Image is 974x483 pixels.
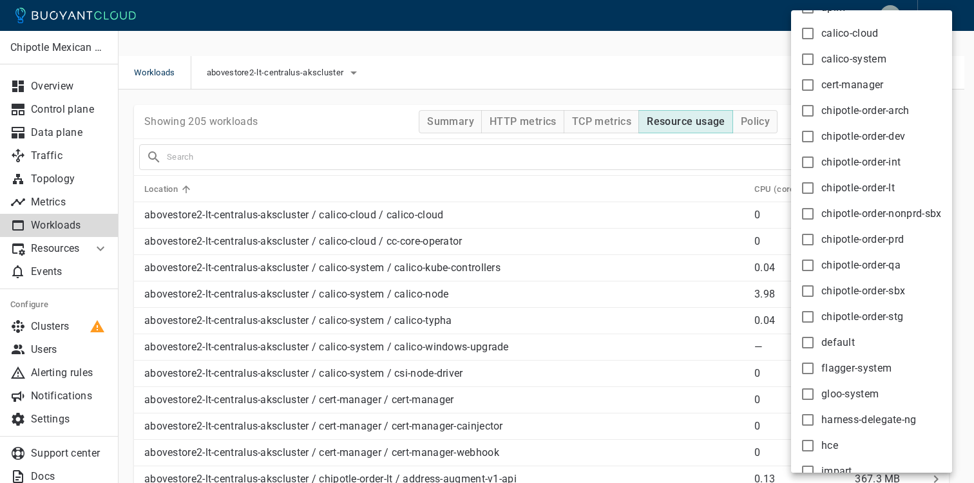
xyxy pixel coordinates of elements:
[821,79,884,91] span: cert-manager
[821,130,905,143] span: chipotle-order-dev
[821,362,892,375] span: flagger-system
[821,439,838,452] span: hce
[821,104,910,117] span: chipotle-order-arch
[821,233,904,246] span: chipotle-order-prd
[821,53,886,66] span: calico-system
[821,388,879,401] span: gloo-system
[821,465,852,478] span: impart
[821,207,942,220] span: chipotle-order-nonprd-sbx
[821,259,901,272] span: chipotle-order-qa
[821,27,879,40] span: calico-cloud
[821,310,903,323] span: chipotle-order-stg
[821,336,855,349] span: default
[821,182,895,194] span: chipotle-order-lt
[821,156,901,169] span: chipotle-order-int
[821,413,917,426] span: harness-delegate-ng
[821,285,905,298] span: chipotle-order-sbx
